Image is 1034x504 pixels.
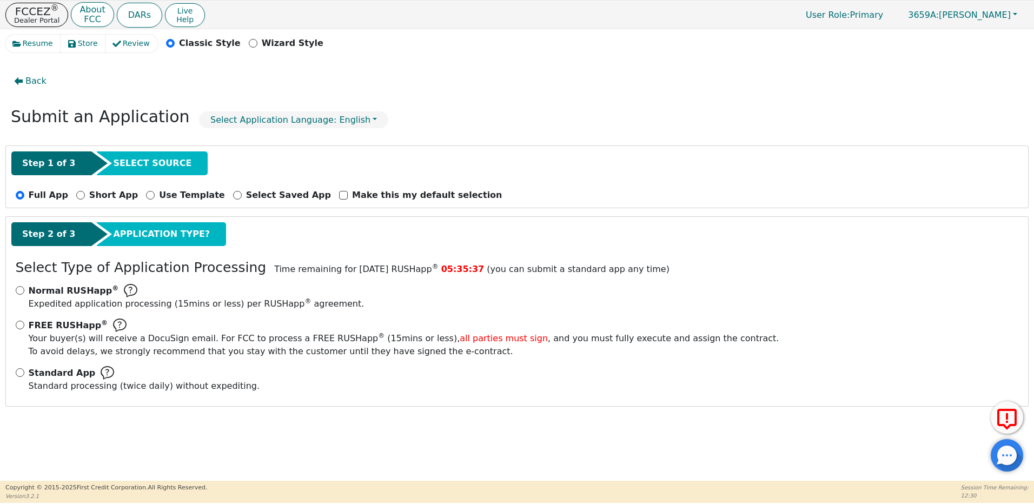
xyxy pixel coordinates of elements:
[61,35,106,52] button: Store
[14,17,59,24] p: Dealer Portal
[352,189,502,202] p: Make this my default selection
[274,264,439,274] span: Time remaining for [DATE] RUSHapp
[22,228,75,241] span: Step 2 of 3
[22,157,75,170] span: Step 1 of 3
[908,10,939,20] span: 3659A:
[124,284,137,297] img: Help Bubble
[29,320,108,330] span: FREE RUSHapp
[29,189,68,202] p: Full App
[117,3,162,28] button: DARs
[5,483,207,493] p: Copyright © 2015- 2025 First Credit Corporation.
[897,6,1029,23] button: 3659A:[PERSON_NAME]
[25,75,47,88] span: Back
[795,4,894,25] a: User Role:Primary
[51,3,59,13] sup: ®
[176,6,194,15] span: Live
[961,492,1029,500] p: 12:30
[71,2,114,28] button: AboutFCC
[165,3,205,27] button: LiveHelp
[14,6,59,17] p: FCCEZ
[29,381,260,391] span: Standard processing (twice daily) without expediting.
[78,38,98,49] span: Store
[101,319,108,327] sup: ®
[29,367,96,380] span: Standard App
[89,189,138,202] p: Short App
[5,69,55,94] button: Back
[101,366,114,380] img: Help Bubble
[105,35,158,52] button: Review
[795,4,894,25] p: Primary
[29,299,364,309] span: Expedited application processing ( 15 mins or less) per RUSHapp agreement.
[806,10,850,20] span: User Role :
[11,107,190,127] h2: Submit an Application
[179,37,241,50] p: Classic Style
[5,3,68,27] button: FCCEZ®Dealer Portal
[159,189,224,202] p: Use Template
[29,332,779,358] span: To avoid delays, we strongly recommend that you stay with the customer until they have signed the...
[79,5,105,14] p: About
[961,483,1029,492] p: Session Time Remaining:
[460,333,548,343] span: all parties must sign
[304,297,311,305] sup: ®
[908,10,1011,20] span: [PERSON_NAME]
[123,38,150,49] span: Review
[5,492,207,500] p: Version 3.2.1
[246,189,331,202] p: Select Saved App
[113,228,210,241] span: APPLICATION TYPE?
[112,284,118,292] sup: ®
[378,332,385,340] sup: ®
[23,38,53,49] span: Resume
[487,264,670,274] span: (you can submit a standard app any time)
[16,260,267,276] h3: Select Type of Application Processing
[29,333,779,343] span: Your buyer(s) will receive a DocuSign email. For FCC to process a FREE RUSHapp ( 15 mins or less)...
[199,111,388,128] button: Select Application Language: English
[5,35,61,52] button: Resume
[79,15,105,24] p: FCC
[113,157,191,170] span: SELECT SOURCE
[432,263,439,270] sup: ®
[441,264,485,274] span: 05:35:37
[176,15,194,24] span: Help
[991,401,1023,434] button: Report Error to FCC
[148,484,207,491] span: All Rights Reserved.
[113,319,127,332] img: Help Bubble
[29,286,119,296] span: Normal RUSHapp
[262,37,323,50] p: Wizard Style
